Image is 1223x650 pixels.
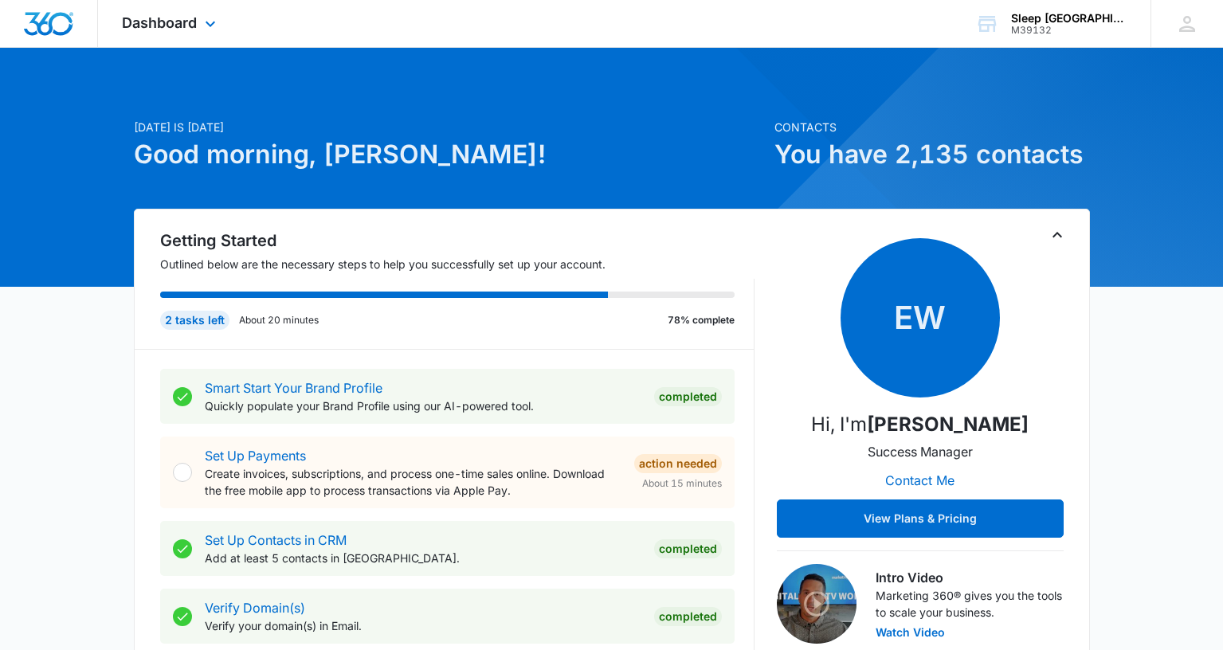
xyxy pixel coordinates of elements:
[205,550,641,566] p: Add at least 5 contacts in [GEOGRAPHIC_DATA].
[239,313,319,327] p: About 20 minutes
[134,135,765,174] h1: Good morning, [PERSON_NAME]!
[868,442,973,461] p: Success Manager
[205,617,641,634] p: Verify your domain(s) in Email.
[160,229,755,253] h2: Getting Started
[876,627,945,638] button: Watch Video
[869,461,970,499] button: Contact Me
[654,539,722,558] div: Completed
[634,454,722,473] div: Action Needed
[654,387,722,406] div: Completed
[205,448,306,464] a: Set Up Payments
[122,14,197,31] span: Dashboard
[774,135,1090,174] h1: You have 2,135 contacts
[1048,225,1067,245] button: Toggle Collapse
[654,607,722,626] div: Completed
[777,564,856,644] img: Intro Video
[205,397,641,414] p: Quickly populate your Brand Profile using our AI-powered tool.
[777,499,1064,538] button: View Plans & Pricing
[205,532,347,548] a: Set Up Contacts in CRM
[1011,12,1127,25] div: account name
[876,568,1064,587] h3: Intro Video
[205,600,305,616] a: Verify Domain(s)
[876,587,1064,621] p: Marketing 360® gives you the tools to scale your business.
[841,238,1000,397] span: EW
[774,119,1090,135] p: Contacts
[668,313,735,327] p: 78% complete
[867,413,1029,436] strong: [PERSON_NAME]
[811,410,1029,439] p: Hi, I'm
[1011,25,1127,36] div: account id
[160,256,755,272] p: Outlined below are the necessary steps to help you successfully set up your account.
[160,311,229,330] div: 2 tasks left
[205,380,382,396] a: Smart Start Your Brand Profile
[642,476,722,491] span: About 15 minutes
[205,465,621,499] p: Create invoices, subscriptions, and process one-time sales online. Download the free mobile app t...
[134,119,765,135] p: [DATE] is [DATE]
